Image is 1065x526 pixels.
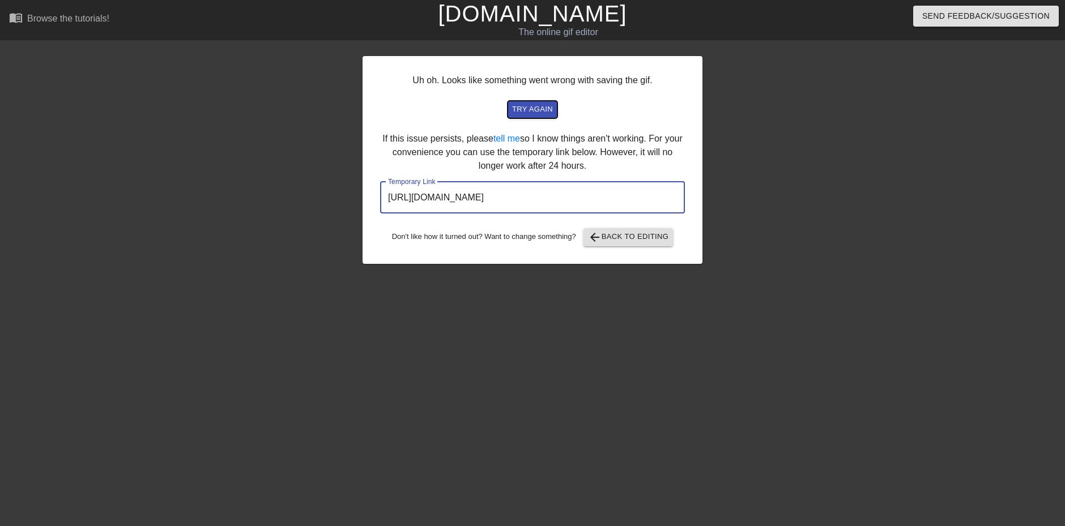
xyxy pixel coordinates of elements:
[380,182,685,213] input: bare
[9,11,109,28] a: Browse the tutorials!
[9,11,23,24] span: menu_book
[493,134,520,143] a: tell me
[361,25,756,39] div: The online gif editor
[922,9,1050,23] span: Send Feedback/Suggestion
[512,103,553,116] span: try again
[508,101,557,118] button: try again
[380,228,685,246] div: Don't like how it turned out? Want to change something?
[913,6,1059,27] button: Send Feedback/Suggestion
[363,56,702,264] div: Uh oh. Looks like something went wrong with saving the gif. If this issue persists, please so I k...
[588,230,602,244] span: arrow_back
[27,14,109,23] div: Browse the tutorials!
[588,230,669,244] span: Back to Editing
[583,228,674,246] button: Back to Editing
[438,1,627,26] a: [DOMAIN_NAME]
